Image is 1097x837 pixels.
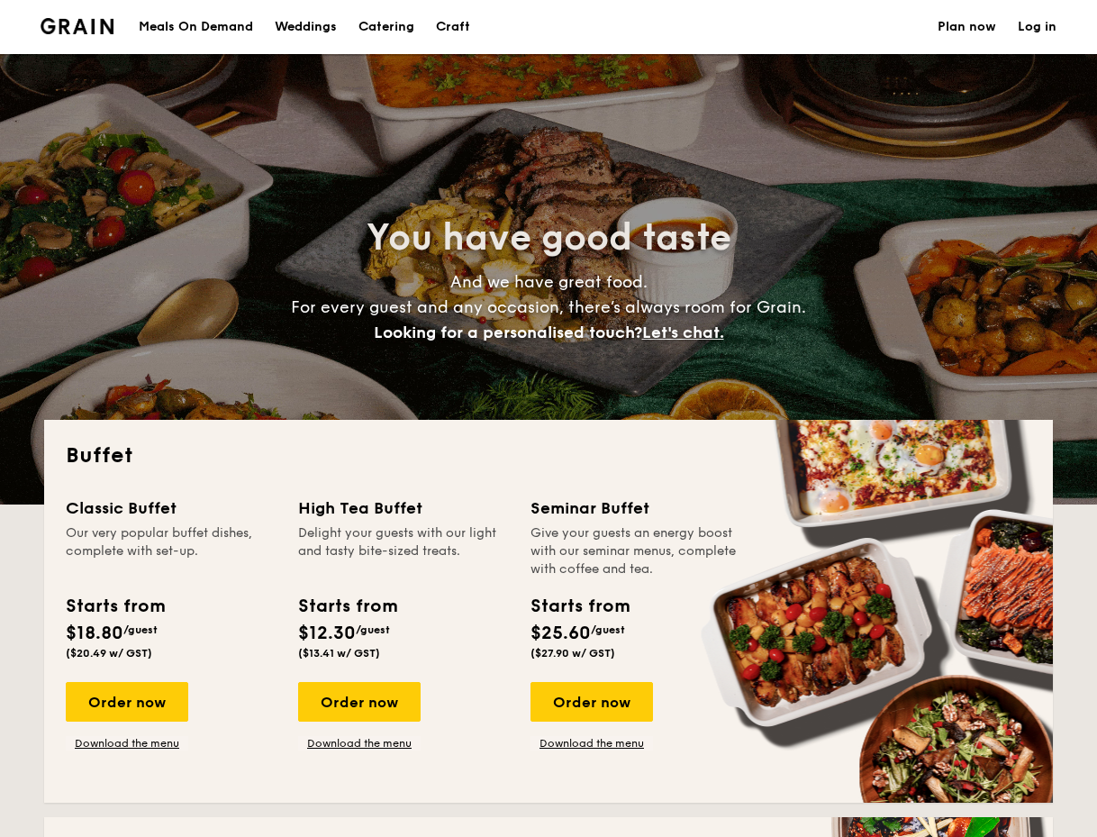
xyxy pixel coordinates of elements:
[66,623,123,644] span: $18.80
[298,593,396,620] div: Starts from
[530,524,741,578] div: Give your guests an energy boost with our seminar menus, complete with coffee and tea.
[298,682,421,722] div: Order now
[41,18,113,34] img: Grain
[530,496,741,521] div: Seminar Buffet
[374,323,642,342] span: Looking for a personalised touch?
[642,323,724,342] span: Let's chat.
[367,216,731,259] span: You have good taste
[356,623,390,636] span: /guest
[530,682,653,722] div: Order now
[530,647,615,660] span: ($27.90 w/ GST)
[298,524,509,578] div: Delight your guests with our light and tasty bite-sized treats.
[298,496,509,521] div: High Tea Buffet
[591,623,625,636] span: /guest
[291,272,806,342] span: And we have great food. For every guest and any occasion, there’s always room for Grain.
[123,623,158,636] span: /guest
[530,593,629,620] div: Starts from
[66,524,277,578] div: Our very popular buffet dishes, complete with set-up.
[66,736,188,751] a: Download the menu
[66,593,164,620] div: Starts from
[530,623,591,644] span: $25.60
[298,736,421,751] a: Download the menu
[66,496,277,521] div: Classic Buffet
[530,736,653,751] a: Download the menu
[41,18,113,34] a: Logotype
[66,441,1031,470] h2: Buffet
[66,682,188,722] div: Order now
[66,647,152,660] span: ($20.49 w/ GST)
[298,623,356,644] span: $12.30
[298,647,380,660] span: ($13.41 w/ GST)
